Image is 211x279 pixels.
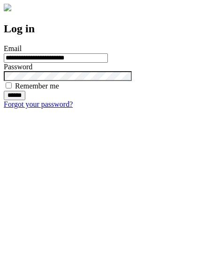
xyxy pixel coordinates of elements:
[4,4,11,11] img: logo-4e3dc11c47720685a147b03b5a06dd966a58ff35d612b21f08c02c0306f2b779.png
[4,44,22,52] label: Email
[4,63,32,71] label: Password
[4,100,73,108] a: Forgot your password?
[15,82,59,90] label: Remember me
[4,22,207,35] h2: Log in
